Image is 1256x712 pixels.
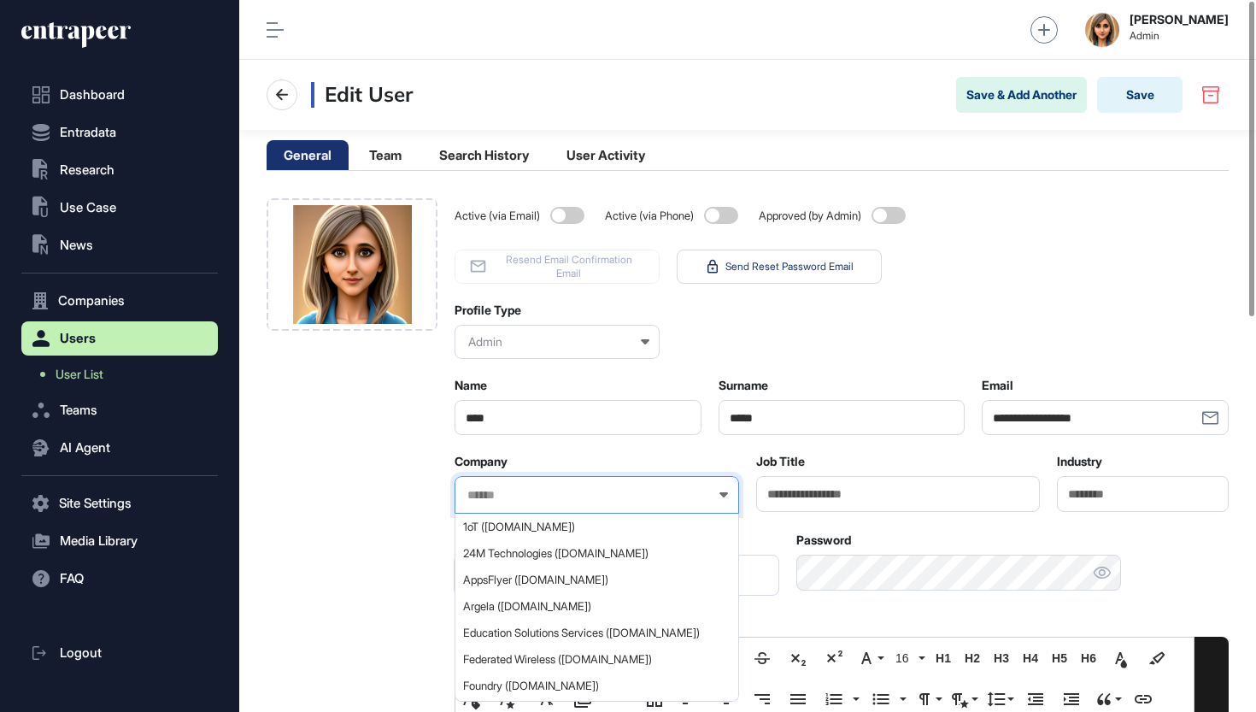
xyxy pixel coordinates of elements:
button: H2 [960,641,985,675]
button: Send Reset Password Email [677,250,882,284]
span: 24M Technologies ([DOMAIN_NAME]) [463,547,729,560]
li: Team [352,140,419,170]
span: Logout [60,646,102,660]
button: H5 [1047,641,1072,675]
li: Search History [422,140,546,170]
button: News [21,228,218,262]
button: Save & Add Another [956,77,1087,113]
span: AppsFlyer ([DOMAIN_NAME]) [463,574,729,586]
label: Company [455,455,508,468]
label: Surname [719,379,768,392]
label: Job Title [756,455,805,468]
span: H6 [1076,651,1101,666]
span: FAQ [60,572,84,585]
span: Site Settings [59,497,132,510]
span: 1oT ([DOMAIN_NAME]) [463,521,729,533]
button: Background Color [1141,641,1173,675]
span: H4 [1018,651,1043,666]
strong: [PERSON_NAME] [1130,13,1229,26]
label: Name [455,379,487,392]
button: H4 [1018,641,1043,675]
span: H1 [930,651,956,666]
div: Profile Image [267,198,437,331]
span: User List [56,368,103,381]
span: Use Case [60,201,116,215]
span: Research [60,163,114,177]
button: H3 [989,641,1014,675]
button: Companies [21,284,218,318]
span: Foundry ([DOMAIN_NAME]) [463,680,729,692]
button: Users [21,321,218,356]
button: 16 [889,641,927,675]
button: Text Color [1105,641,1137,675]
button: H1 [930,641,956,675]
a: Logout [21,636,218,670]
li: User Activity [549,140,662,170]
label: Email [982,379,1013,392]
button: Use Case [21,191,218,225]
button: Teams [21,393,218,427]
button: FAQ [21,562,218,596]
span: H2 [960,651,985,666]
a: User List [30,359,218,390]
span: Active (via Phone) [605,209,697,222]
span: Dashboard [60,88,125,102]
button: Research [21,153,218,187]
span: H5 [1047,651,1072,666]
a: Dashboard [21,78,218,112]
li: General [267,140,349,170]
button: Strikethrough (⌘S) [746,641,778,675]
span: Education Solutions Services ([DOMAIN_NAME]) [463,627,729,639]
button: Subscript [782,641,814,675]
span: 16 [892,651,918,666]
button: AI Agent [21,431,218,465]
button: Superscript [818,641,850,675]
span: Media Library [60,534,138,548]
span: Users [60,332,96,345]
button: Entradata [21,115,218,150]
img: admin-avatar [1085,13,1119,47]
span: Federated Wireless ([DOMAIN_NAME]) [463,653,729,666]
h3: Edit User [311,82,413,108]
span: AI Agent [60,441,110,455]
label: Profile Type [455,303,521,317]
button: Media Library [21,524,218,558]
button: Font Family [854,641,886,675]
label: Industry [1057,455,1102,468]
span: Teams [60,403,97,417]
span: Approved (by Admin) [759,209,865,222]
button: H6 [1076,641,1101,675]
span: H3 [989,651,1014,666]
span: Admin [1130,30,1229,42]
button: Save [1097,77,1183,113]
button: Site Settings [21,486,218,521]
span: Send Reset Password Email [725,260,854,274]
span: Active (via Email) [455,209,543,222]
span: Argela ([DOMAIN_NAME]) [463,600,729,613]
span: Entradata [60,126,116,139]
label: Password [796,533,851,547]
span: News [60,238,93,252]
span: Companies [58,294,125,308]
